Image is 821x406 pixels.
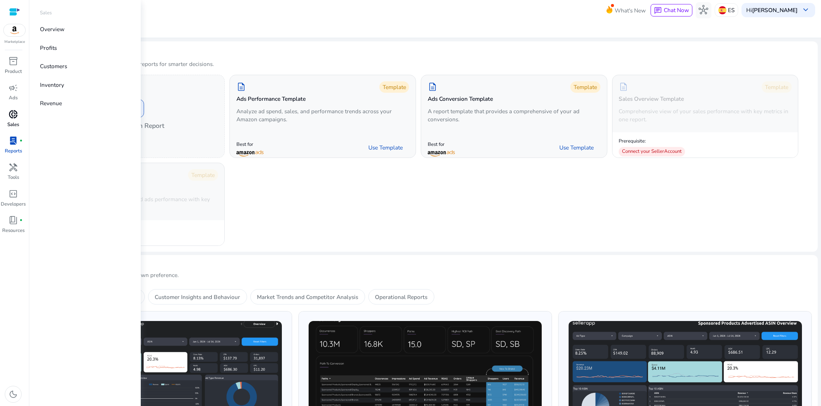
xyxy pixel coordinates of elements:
span: description [236,82,246,92]
div: [PERSON_NAME]: [DOMAIN_NAME] [19,19,105,25]
div: Template [379,81,409,93]
button: hub [696,2,712,18]
span: hub [699,5,708,15]
button: chatChat Now [651,4,692,16]
div: Template [188,169,218,181]
img: logo_orange.svg [12,12,18,18]
span: Chat Now [664,6,689,14]
span: keyboard_arrow_down [801,5,810,15]
p: Revenue [40,99,62,107]
div: Template [570,81,600,93]
p: Reports [5,148,22,155]
span: code_blocks [8,189,18,199]
img: tab_domain_overview_orange.svg [30,43,36,48]
img: tab_keywords_by_traffic_grey.svg [74,43,80,48]
p: Hi [746,7,798,13]
p: Developers [1,201,26,208]
img: es.svg [718,6,726,14]
div: v 4.0.25 [21,12,36,18]
p: Operational Reports [375,293,427,301]
b: [PERSON_NAME] [752,6,798,14]
span: description [428,82,437,92]
div: Connect your Seller Account [619,147,685,156]
h5: Sales Overview Template [619,96,684,102]
span: lab_profile [8,136,18,145]
p: Best for [236,141,264,148]
p: Customers [40,62,67,70]
span: Use Template [368,144,403,152]
p: Inventory [40,81,64,89]
span: description [619,82,628,92]
p: Sales [40,10,52,17]
span: dark_mode [8,390,18,399]
p: Customer Insights and Behaviour [155,293,240,301]
p: Comprehensive view of your sales performance with key metrics in one report. [619,107,791,123]
p: ES [728,4,735,16]
div: Dominio [38,43,56,48]
p: Analyze ad spend, sales, and performance trends across your Amazon campaigns. [236,107,409,123]
span: fiber_manual_record [19,219,23,222]
h5: Ads Performance Template [236,96,306,102]
span: Use Template [559,144,594,152]
p: Tools [8,174,19,181]
p: Prerequisite: [619,138,685,145]
span: chat [654,7,662,15]
img: website_grey.svg [12,19,18,25]
p: Create your own report based on your own preference. [38,271,812,279]
h5: Ads Conversion Template [428,96,493,102]
button: Use Template [362,142,409,154]
p: A report template that provides a comprehensive of your ad conversions. [428,107,600,123]
p: Overview [40,25,65,33]
p: Marketplace [4,39,25,45]
p: Product [5,68,22,75]
span: inventory_2 [8,56,18,66]
span: donut_small [8,110,18,119]
div: Template [762,81,792,93]
p: Market Trends and Competitor Analysis [257,293,358,301]
span: fiber_manual_record [19,139,23,143]
span: book_4 [8,215,18,225]
span: handyman [8,163,18,172]
button: Use Template [553,142,600,154]
span: campaign [8,83,18,93]
p: Profits [40,44,57,52]
span: What's New [615,4,646,17]
p: Resources [2,227,25,235]
div: Keyword (traffico) [82,43,122,48]
p: Sales [7,121,19,129]
img: amazon.svg [4,24,26,36]
p: Best for [428,141,455,148]
p: Ads [9,95,18,102]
